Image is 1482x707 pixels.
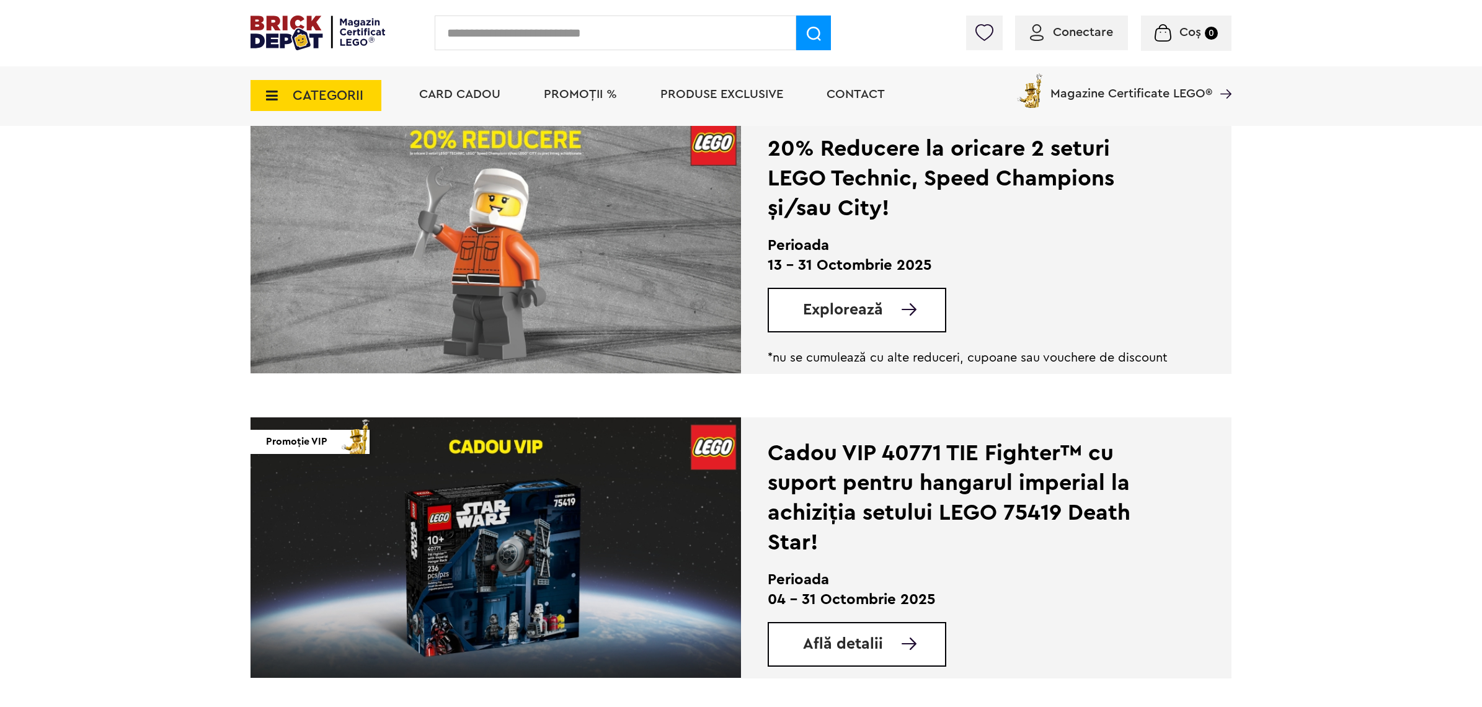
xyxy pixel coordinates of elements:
[1053,26,1113,38] span: Conectare
[803,302,945,318] a: Explorează
[768,134,1170,223] div: 20% Reducere la oricare 2 seturi LEGO Technic, Speed Champions și/sau City!
[768,350,1170,365] p: *nu se cumulează cu alte reduceri, cupoane sau vouchere de discount
[827,88,885,100] a: Contact
[803,302,883,318] span: Explorează
[293,89,363,102] span: CATEGORII
[1179,26,1201,38] span: Coș
[266,430,327,454] span: Promoție VIP
[803,636,883,652] span: Află detalii
[1212,71,1231,84] a: Magazine Certificate LEGO®
[544,88,617,100] a: PROMOȚII %
[1050,71,1212,100] span: Magazine Certificate LEGO®
[1030,26,1113,38] a: Conectare
[803,636,945,652] a: Află detalii
[660,88,783,100] a: Produse exclusive
[1205,27,1218,40] small: 0
[768,438,1170,558] div: Cadou VIP 40771 TIE Fighter™ cu suport pentru hangarul imperial la achiziția setului LEGO 75419 D...
[768,570,1170,590] h2: Perioada
[768,590,1170,610] p: 04 - 31 Octombrie 2025
[768,236,1170,256] h2: Perioada
[419,88,500,100] a: Card Cadou
[336,416,376,454] img: vip_page_imag.png
[768,256,1170,275] p: 13 - 31 Octombrie 2025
